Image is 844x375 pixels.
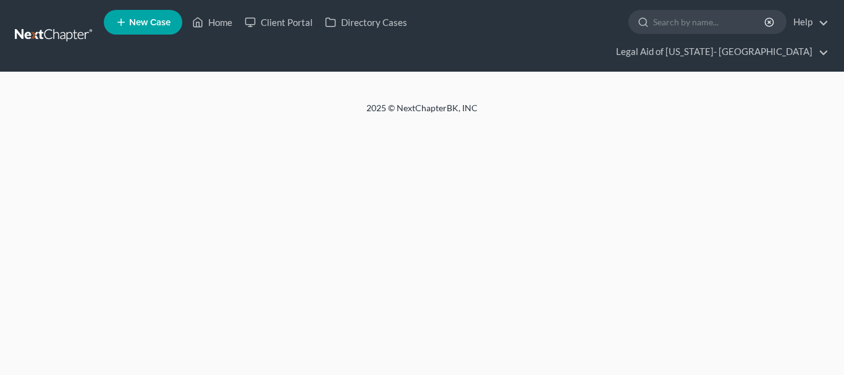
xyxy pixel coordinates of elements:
[238,11,319,33] a: Client Portal
[787,11,829,33] a: Help
[186,11,238,33] a: Home
[70,102,774,124] div: 2025 © NextChapterBK, INC
[610,41,829,63] a: Legal Aid of [US_STATE]- [GEOGRAPHIC_DATA]
[129,18,171,27] span: New Case
[653,11,766,33] input: Search by name...
[319,11,413,33] a: Directory Cases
